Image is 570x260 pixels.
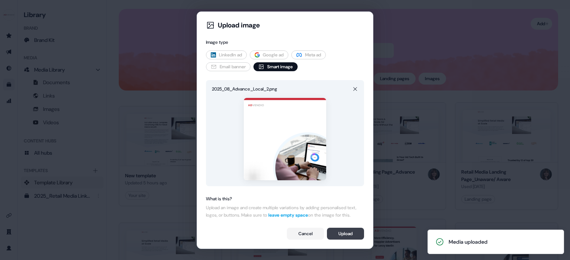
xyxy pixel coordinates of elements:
span: Email banner [220,63,246,70]
button: Smart image [253,62,298,71]
span: Meta ad [305,51,321,59]
div: Image type [206,39,364,46]
div: Upload image [218,21,260,30]
span: Google ad [263,51,284,59]
span: Smart image [267,63,293,70]
button: Upload [327,228,364,240]
div: What is this? [206,195,364,203]
button: Meta ad [291,50,326,59]
span: LinkedIn ad [219,51,242,59]
button: Cancel [287,228,324,240]
div: 2025_08_Advance_Local_2.png [212,85,277,93]
button: LinkedIn ad [206,50,247,59]
div: Media uploaded [449,238,488,246]
button: Email banner [206,62,250,71]
button: Google ad [250,50,288,59]
div: Upload an image and create multiple variations by adding personalised text, logos, or buttons. Ma... [206,204,364,219]
span: leave empty space [268,212,308,218]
